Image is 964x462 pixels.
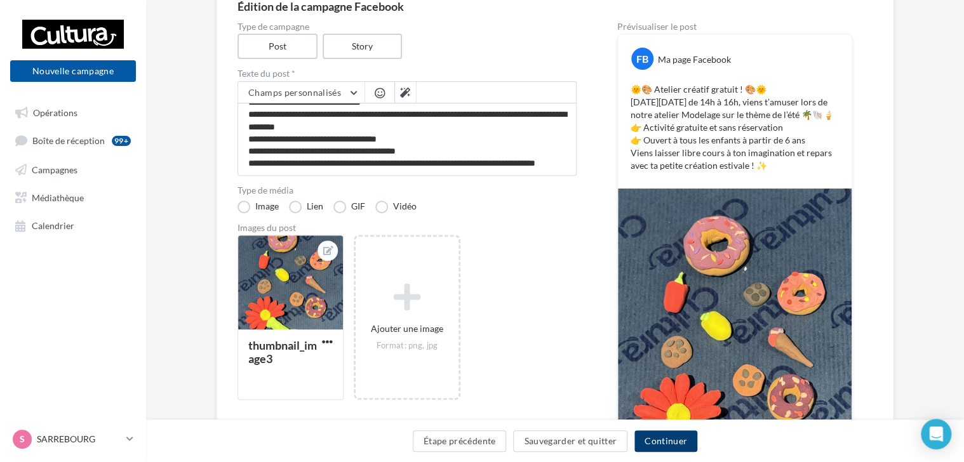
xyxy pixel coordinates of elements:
[32,192,84,202] span: Médiathèque
[631,83,839,172] p: 🌞🎨 Atelier créatif gratuit ! 🎨🌞 [DATE][DATE] de 14h à 16h, viens t’amuser lors de notre atelier M...
[413,430,507,452] button: Étape précédente
[323,34,403,59] label: Story
[238,186,577,195] label: Type de média
[20,433,25,445] span: S
[634,430,697,452] button: Continuer
[33,107,77,117] span: Opérations
[112,136,131,146] div: 99+
[238,34,318,59] label: Post
[8,213,138,236] a: Calendrier
[238,1,873,12] div: Édition de la campagne Facebook
[617,22,852,31] div: Prévisualiser le post
[8,128,138,152] a: Boîte de réception99+
[8,157,138,180] a: Campagnes
[32,135,105,146] span: Boîte de réception
[10,427,136,451] a: S SARREBOURG
[238,201,279,213] label: Image
[10,60,136,82] button: Nouvelle campagne
[333,201,365,213] label: GIF
[238,69,577,78] label: Texte du post *
[513,430,627,452] button: Sauvegarder et quitter
[32,220,74,231] span: Calendrier
[289,201,323,213] label: Lien
[32,164,77,175] span: Campagnes
[238,22,577,31] label: Type de campagne
[248,87,341,98] span: Champs personnalisés
[921,419,951,449] div: Open Intercom Messenger
[375,201,417,213] label: Vidéo
[248,338,317,366] div: thumbnail_image3
[8,185,138,208] a: Médiathèque
[8,100,138,123] a: Opérations
[658,53,731,66] div: Ma page Facebook
[631,48,653,70] div: FB
[238,223,577,232] div: Images du post
[238,82,365,103] button: Champs personnalisés
[37,433,121,445] p: SARREBOURG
